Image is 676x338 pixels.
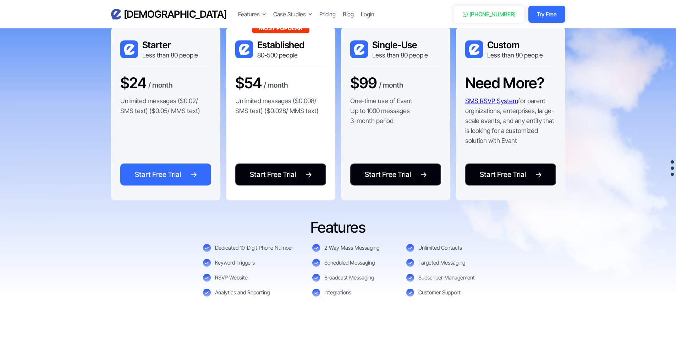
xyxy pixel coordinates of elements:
[465,97,518,105] a: SMS RSVP System
[238,10,260,18] div: Features
[487,39,543,51] h3: Custom
[235,164,326,185] a: Start Free Trial
[324,244,379,251] div: 2-Way Mass Messaging
[148,80,173,92] div: / month
[418,289,461,296] div: Customer Support
[273,10,312,18] div: Case Studies
[324,259,375,266] div: Scheduled Messaging
[372,39,428,51] h3: Single-Use
[454,6,524,23] a: [PHONE_NUMBER]
[324,289,351,296] div: Integrations
[365,169,411,180] div: Start Free Trial
[215,259,255,266] div: Keyword Triggers
[465,74,544,92] h3: Need More?
[257,51,305,60] div: 80-500 people
[418,259,465,266] div: Targeted Messaging
[350,164,441,185] a: Start Free Trial
[215,244,293,251] div: Dedicated 10-Digit Phone Number
[372,51,428,60] div: Less than 80 people
[235,74,262,92] h3: $54
[487,51,543,60] div: Less than 80 people
[120,164,211,185] a: Start Free Trial
[469,10,516,18] div: [PHONE_NUMBER]
[135,169,181,180] div: Start Free Trial
[343,10,354,18] a: Blog
[465,96,556,146] p: for parent orginizations, enterprises, large-scale events, and any entity that is looking for a c...
[379,80,403,92] div: / month
[418,274,475,281] div: Subscriber Management
[528,6,565,23] a: Try Free
[111,8,227,21] a: home
[273,10,306,18] div: Case Studies
[480,169,526,180] div: Start Free Trial
[215,274,248,281] div: RSVP Website
[257,39,305,51] h3: Established
[319,10,336,18] a: Pricing
[238,10,266,18] div: Features
[235,96,326,116] p: Unlimited messages ($0.008/ SMS text) ($0.028/ MMS text)
[142,51,198,60] div: Less than 80 people
[220,218,456,237] h3: Features
[215,289,270,296] div: Analytics and Reporting
[361,10,374,18] a: Login
[350,74,377,92] h3: $99
[350,96,412,126] p: One-time use of Evant Up to 1000 messages 3-month period
[324,274,374,281] div: Broadcast Messaging
[418,244,462,251] div: Unlimited Contacts
[142,39,198,51] h3: Starter
[124,8,227,21] h3: [DEMOGRAPHIC_DATA]
[465,164,556,185] a: Start Free Trial
[120,74,147,92] h3: $24
[264,80,288,92] div: / month
[120,96,211,116] p: Unlimited messages ($0.02/ SMS text) ($0.05/ MMS text)
[250,169,296,180] div: Start Free Trial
